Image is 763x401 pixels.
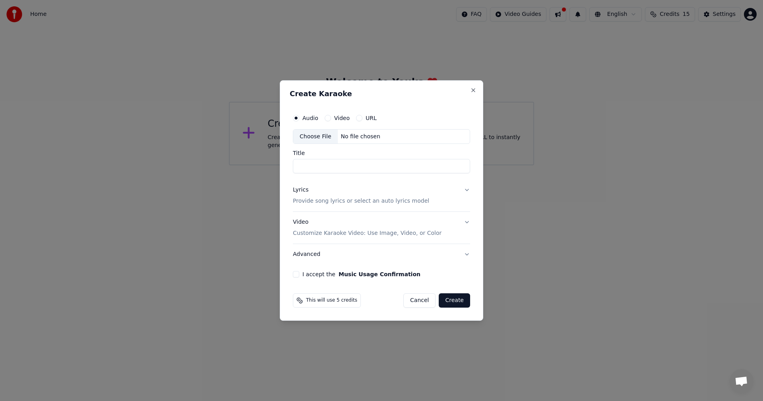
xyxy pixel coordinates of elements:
div: No file chosen [338,133,383,141]
button: LyricsProvide song lyrics or select an auto lyrics model [293,180,470,212]
h2: Create Karaoke [290,90,473,97]
label: Video [334,115,350,121]
button: Cancel [403,293,436,308]
div: Video [293,219,442,238]
button: VideoCustomize Karaoke Video: Use Image, Video, or Color [293,212,470,244]
span: This will use 5 credits [306,297,357,304]
div: Choose File [293,130,338,144]
button: Advanced [293,244,470,265]
button: Create [439,293,470,308]
p: Provide song lyrics or select an auto lyrics model [293,198,429,205]
label: Title [293,151,470,156]
label: I accept the [302,271,420,277]
p: Customize Karaoke Video: Use Image, Video, or Color [293,229,442,237]
button: I accept the [339,271,420,277]
label: Audio [302,115,318,121]
div: Lyrics [293,186,308,194]
label: URL [366,115,377,121]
